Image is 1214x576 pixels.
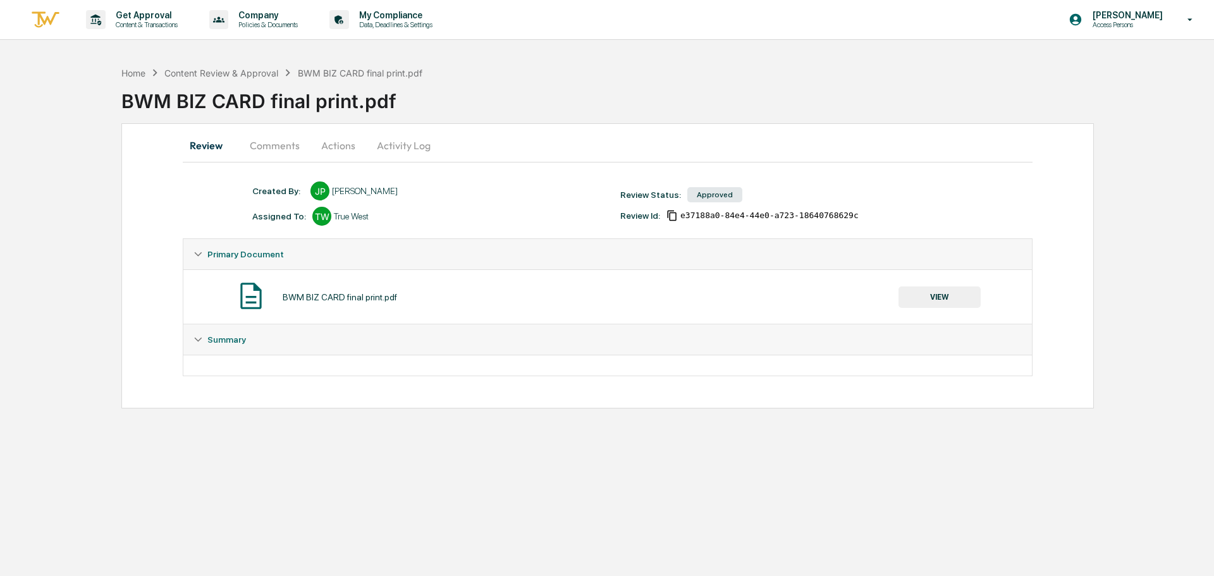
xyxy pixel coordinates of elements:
[620,211,660,221] div: Review Id:
[183,355,1032,376] div: Summary
[1082,20,1169,29] p: Access Persons
[349,10,439,20] p: My Compliance
[183,130,1033,161] div: secondary tabs example
[666,210,678,221] span: Copy Id
[164,68,278,78] div: Content Review & Approval
[183,269,1032,324] div: Primary Document
[207,249,284,259] span: Primary Document
[207,334,246,345] span: Summary
[1082,10,1169,20] p: [PERSON_NAME]
[183,239,1032,269] div: Primary Document
[687,187,742,202] div: Approved
[349,20,439,29] p: Data, Deadlines & Settings
[680,211,859,221] span: e37188a0-84e4-44e0-a723-18640768629c
[121,68,145,78] div: Home
[240,130,310,161] button: Comments
[310,130,367,161] button: Actions
[898,286,981,308] button: VIEW
[121,80,1214,113] div: BWM BIZ CARD final print.pdf
[183,130,240,161] button: Review
[106,10,184,20] p: Get Approval
[312,207,331,226] div: TW
[228,20,304,29] p: Policies & Documents
[334,211,369,221] div: True West
[252,186,304,196] div: Created By: ‎ ‎
[298,68,422,78] div: BWM BIZ CARD final print.pdf
[367,130,441,161] button: Activity Log
[310,181,329,200] div: JP
[183,324,1032,355] div: Summary
[228,10,304,20] p: Company
[620,190,681,200] div: Review Status:
[235,280,267,312] img: Document Icon
[106,20,184,29] p: Content & Transactions
[252,211,306,221] div: Assigned To:
[30,9,61,30] img: logo
[283,292,397,302] div: BWM BIZ CARD final print.pdf
[332,186,398,196] div: [PERSON_NAME]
